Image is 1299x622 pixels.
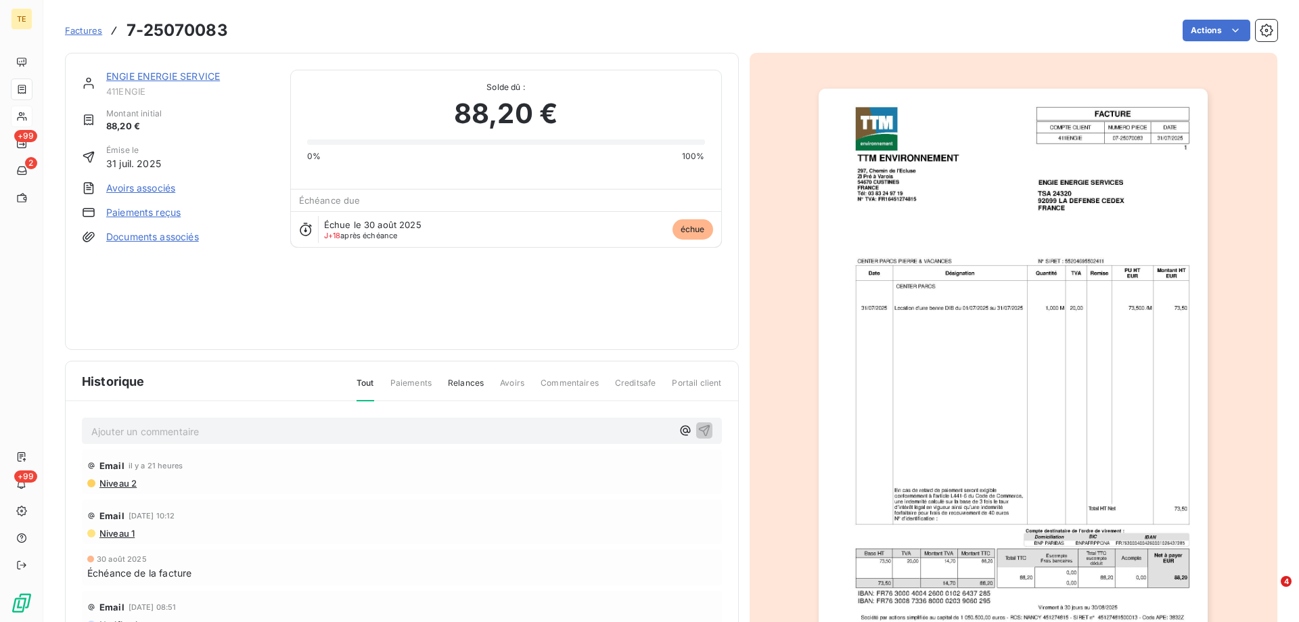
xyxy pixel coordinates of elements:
[541,377,599,400] span: Commentaires
[106,86,274,97] span: 411ENGIE
[448,377,484,400] span: Relances
[11,592,32,614] img: Logo LeanPay
[106,144,161,156] span: Émise le
[1281,576,1292,587] span: 4
[129,603,177,611] span: [DATE] 08:51
[324,219,421,230] span: Échue le 30 août 2025
[672,377,721,400] span: Portail client
[500,377,524,400] span: Avoirs
[99,602,124,613] span: Email
[357,377,374,401] span: Tout
[82,372,145,391] span: Historique
[1253,576,1285,608] iframe: Intercom live chat
[106,230,199,244] a: Documents associés
[99,510,124,521] span: Email
[106,70,220,82] a: ENGIE ENERGIE SERVICE
[307,150,321,162] span: 0%
[11,8,32,30] div: TE
[87,566,191,580] span: Échéance de la facture
[390,377,432,400] span: Paiements
[106,156,161,171] span: 31 juil. 2025
[99,460,124,471] span: Email
[673,219,713,240] span: échue
[65,25,102,36] span: Factures
[25,157,37,169] span: 2
[299,195,361,206] span: Échéance due
[615,377,656,400] span: Creditsafe
[324,231,341,240] span: J+18
[98,528,135,539] span: Niveau 1
[127,18,228,43] h3: 7-25070083
[98,478,137,489] span: Niveau 2
[106,120,162,133] span: 88,20 €
[129,512,175,520] span: [DATE] 10:12
[14,130,37,142] span: +99
[454,93,557,134] span: 88,20 €
[106,206,181,219] a: Paiements reçus
[307,81,705,93] span: Solde dû :
[65,24,102,37] a: Factures
[682,150,705,162] span: 100%
[1183,20,1250,41] button: Actions
[324,231,398,240] span: après échéance
[97,555,147,563] span: 30 août 2025
[106,181,175,195] a: Avoirs associés
[129,462,183,470] span: il y a 21 heures
[106,108,162,120] span: Montant initial
[14,470,37,483] span: +99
